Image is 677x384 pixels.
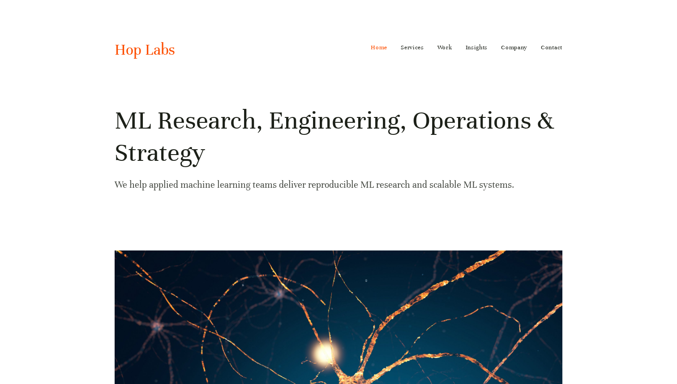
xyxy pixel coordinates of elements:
[115,177,562,193] p: We help applied machine learning teams deliver reproducible ML research and scalable ML systems.
[466,40,488,55] a: Insights
[401,40,424,55] a: Services
[115,104,562,169] h1: ML Research, Engineering, Operations & Strategy
[501,40,527,55] a: Company
[371,40,387,55] a: Home
[541,40,562,55] a: Contact
[115,40,175,59] a: Hop Labs
[437,40,452,55] a: Work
